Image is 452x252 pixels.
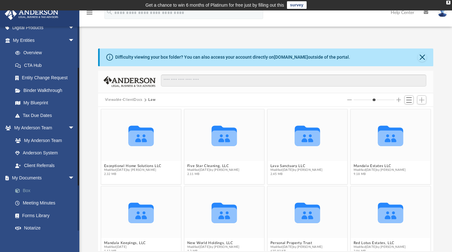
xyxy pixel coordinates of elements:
a: Binder Walkthrough [9,84,84,97]
button: Law [148,97,156,103]
a: My Entitiesarrow_drop_down [4,34,84,47]
button: Personal Property Trust [270,241,322,245]
button: Red Lotus Estates, LLC [353,241,406,245]
a: My Anderson Teamarrow_drop_down [4,122,81,134]
span: Modified [DATE] by [PERSON_NAME] [187,168,239,172]
a: Box [9,184,84,197]
span: arrow_drop_down [68,172,81,185]
a: Meeting Minutes [9,197,84,210]
button: New World Holdings, LLC [187,241,239,245]
span: arrow_drop_down [68,122,81,135]
div: close [446,1,450,4]
a: Anderson System [9,147,81,159]
span: Modified [DATE] by [PERSON_NAME] [270,245,322,249]
input: Search files and folders [161,74,426,87]
button: Viewable-ClientDocs [105,97,143,103]
button: Decrease column size [347,98,352,102]
a: Forms Library [9,209,81,222]
img: User Pic [438,8,447,17]
button: Lava Sanctuary LLC [270,164,322,168]
span: 2.11 MB [187,172,239,177]
div: Get a chance to win 6 months of Platinum for free just by filling out this [145,1,284,9]
span: Modified [DATE] by [PERSON_NAME] [104,168,162,172]
button: Close [418,53,427,62]
span: arrow_drop_down [68,34,81,47]
input: Column size [354,98,395,102]
button: Mandala Keepings, LLC [104,241,146,245]
i: menu [86,9,93,16]
div: Difficulty viewing your box folder? You can also access your account directly on outside of the p... [115,54,350,61]
span: Modified [DATE] by [PERSON_NAME] [353,245,406,249]
a: [DOMAIN_NAME] [274,55,308,60]
button: Exceptional Home Solutions LLC [104,164,162,168]
span: arrow_drop_down [68,22,81,35]
span: Modified [DATE] by [PERSON_NAME] [270,168,322,172]
img: Anderson Advisors Platinum Portal [3,8,60,20]
span: 2.45 MB [270,172,322,177]
a: Entity Change Request [9,72,84,84]
a: Digital Productsarrow_drop_down [4,22,84,34]
button: Five Star Cleaning, LLC [187,164,239,168]
a: Client Referrals [9,159,81,172]
a: Notarize [9,222,84,235]
a: Tax Due Dates [9,109,84,122]
a: My Documentsarrow_drop_down [4,172,84,184]
a: CTA Hub [9,59,84,72]
span: Modified [DATE] by [PERSON_NAME] [187,245,239,249]
span: 9.18 MB [353,172,406,177]
button: Add [417,95,427,104]
span: 2.32 MB [104,172,162,177]
button: Mandala Estates LLC [353,164,406,168]
a: My Anderson Team [9,134,78,147]
a: Overview [9,47,84,59]
a: menu [86,12,93,16]
div: grid [98,107,434,251]
button: Increase column size [396,98,401,102]
button: Switch to List View [404,95,414,104]
a: survey [287,1,307,9]
span: Modified [DATE] by [PERSON_NAME] [353,168,406,172]
i: search [106,9,113,16]
span: Modified [DATE] [104,245,146,249]
a: My Blueprint [9,97,81,109]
